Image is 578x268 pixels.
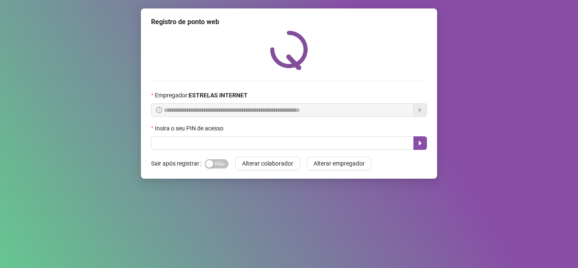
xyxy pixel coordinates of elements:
[189,92,248,99] strong: ESTRELAS INTERNET
[151,124,229,133] label: Insira o seu PIN de acesso
[270,30,308,70] img: QRPoint
[314,159,365,168] span: Alterar empregador
[151,17,427,27] div: Registro de ponto web
[155,91,248,100] span: Empregador :
[235,157,300,170] button: Alterar colaborador
[242,159,293,168] span: Alterar colaborador
[417,140,424,146] span: caret-right
[151,157,205,170] label: Sair após registrar
[307,157,372,170] button: Alterar empregador
[156,107,162,113] span: info-circle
